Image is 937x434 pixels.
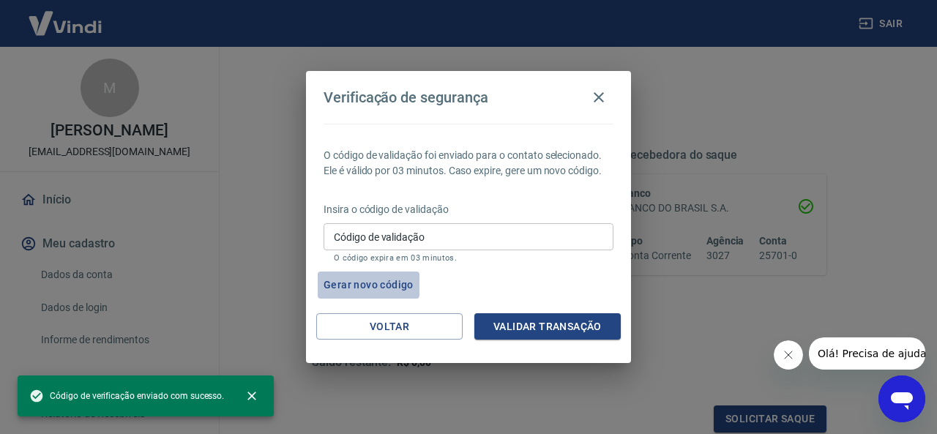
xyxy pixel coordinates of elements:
[236,380,268,412] button: close
[324,202,613,217] p: Insira o código de validação
[324,148,613,179] p: O código de validação foi enviado para o contato selecionado. Ele é válido por 03 minutos. Caso e...
[324,89,488,106] h4: Verificação de segurança
[316,313,463,340] button: Voltar
[809,337,925,370] iframe: Mensagem da empresa
[774,340,803,370] iframe: Fechar mensagem
[29,389,224,403] span: Código de verificação enviado com sucesso.
[474,313,621,340] button: Validar transação
[334,253,603,263] p: O código expira em 03 minutos.
[318,272,419,299] button: Gerar novo código
[9,10,123,22] span: Olá! Precisa de ajuda?
[878,375,925,422] iframe: Botão para abrir a janela de mensagens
